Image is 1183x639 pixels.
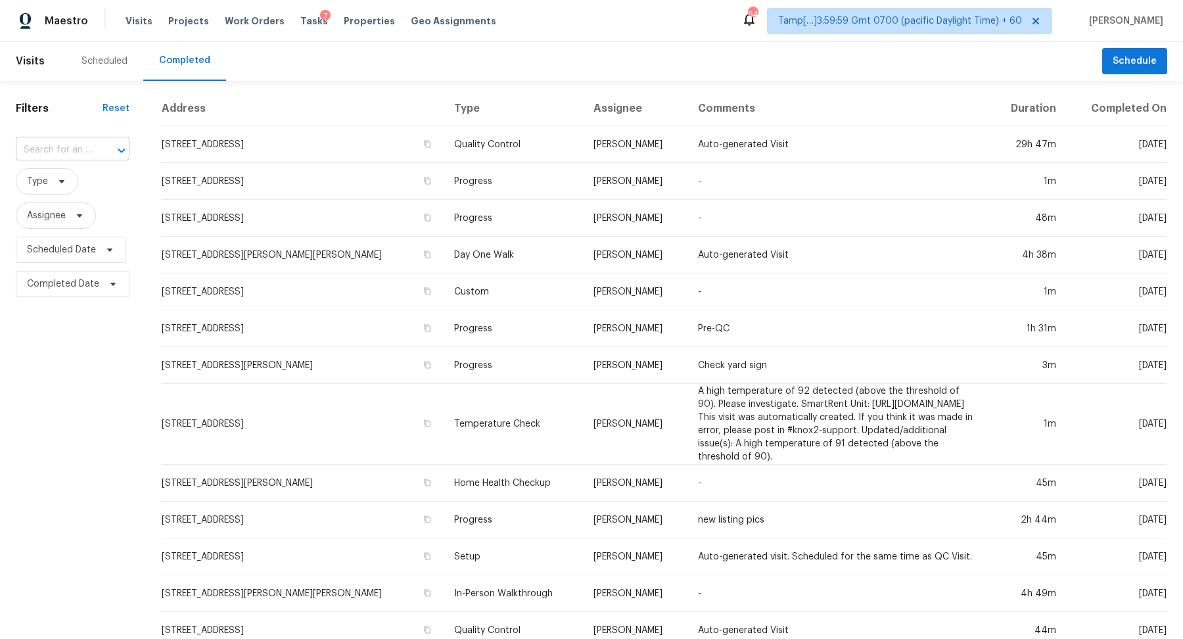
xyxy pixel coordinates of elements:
[168,14,209,28] span: Projects
[1067,465,1167,502] td: [DATE]
[583,575,687,612] td: [PERSON_NAME]
[1067,384,1167,465] td: [DATE]
[421,477,433,488] button: Copy Address
[27,175,48,188] span: Type
[583,310,687,347] td: [PERSON_NAME]
[583,273,687,310] td: [PERSON_NAME]
[687,237,989,273] td: Auto-generated Visit
[1102,48,1167,75] button: Schedule
[989,575,1066,612] td: 4h 49m
[1067,91,1167,126] th: Completed On
[421,138,433,150] button: Copy Address
[989,273,1066,310] td: 1m
[421,587,433,599] button: Copy Address
[161,384,444,465] td: [STREET_ADDRESS]
[444,347,583,384] td: Progress
[444,310,583,347] td: Progress
[27,277,99,291] span: Completed Date
[989,538,1066,575] td: 45m
[421,624,433,636] button: Copy Address
[1067,575,1167,612] td: [DATE]
[421,550,433,562] button: Copy Address
[421,285,433,297] button: Copy Address
[161,502,444,538] td: [STREET_ADDRESS]
[989,126,1066,163] td: 29h 47m
[126,14,152,28] span: Visits
[444,465,583,502] td: Home Health Checkup
[687,384,989,465] td: A high temperature of 92 detected (above the threshold of 90). Please investigate. SmartRent Unit...
[1067,273,1167,310] td: [DATE]
[444,237,583,273] td: Day One Walk
[161,163,444,200] td: [STREET_ADDRESS]
[444,502,583,538] td: Progress
[421,175,433,187] button: Copy Address
[103,102,129,115] div: Reset
[583,91,687,126] th: Assignee
[421,417,433,429] button: Copy Address
[45,14,88,28] span: Maestro
[778,14,1022,28] span: Tamp[…]3:59:59 Gmt 0700 (pacific Daylight Time) + 60
[16,47,45,76] span: Visits
[989,384,1066,465] td: 1m
[989,465,1066,502] td: 45m
[81,55,128,68] div: Scheduled
[583,347,687,384] td: [PERSON_NAME]
[411,14,496,28] span: Geo Assignments
[320,10,331,23] div: 7
[687,465,989,502] td: -
[583,163,687,200] td: [PERSON_NAME]
[989,91,1066,126] th: Duration
[583,502,687,538] td: [PERSON_NAME]
[300,16,328,26] span: Tasks
[583,126,687,163] td: [PERSON_NAME]
[989,502,1066,538] td: 2h 44m
[344,14,395,28] span: Properties
[161,237,444,273] td: [STREET_ADDRESS][PERSON_NAME][PERSON_NAME]
[159,54,210,67] div: Completed
[687,91,989,126] th: Comments
[161,465,444,502] td: [STREET_ADDRESS][PERSON_NAME]
[16,102,103,115] h1: Filters
[16,140,93,160] input: Search for an address...
[444,200,583,237] td: Progress
[687,538,989,575] td: Auto-generated visit. Scheduled for the same time as QC Visit.
[687,310,989,347] td: Pre-QC
[1113,53,1157,70] span: Schedule
[444,163,583,200] td: Progress
[1067,347,1167,384] td: [DATE]
[687,163,989,200] td: -
[421,212,433,224] button: Copy Address
[444,126,583,163] td: Quality Control
[421,248,433,260] button: Copy Address
[687,200,989,237] td: -
[1067,538,1167,575] td: [DATE]
[687,273,989,310] td: -
[161,575,444,612] td: [STREET_ADDRESS][PERSON_NAME][PERSON_NAME]
[444,538,583,575] td: Setup
[1067,237,1167,273] td: [DATE]
[161,310,444,347] td: [STREET_ADDRESS]
[1067,126,1167,163] td: [DATE]
[161,200,444,237] td: [STREET_ADDRESS]
[989,237,1066,273] td: 4h 38m
[748,8,757,21] div: 647
[989,200,1066,237] td: 48m
[687,575,989,612] td: -
[444,273,583,310] td: Custom
[583,200,687,237] td: [PERSON_NAME]
[444,384,583,465] td: Temperature Check
[444,575,583,612] td: In-Person Walkthrough
[1067,163,1167,200] td: [DATE]
[1084,14,1163,28] span: [PERSON_NAME]
[112,141,131,160] button: Open
[583,538,687,575] td: [PERSON_NAME]
[225,14,285,28] span: Work Orders
[687,502,989,538] td: new listing pics
[1067,310,1167,347] td: [DATE]
[27,243,96,256] span: Scheduled Date
[583,237,687,273] td: [PERSON_NAME]
[1067,502,1167,538] td: [DATE]
[989,163,1066,200] td: 1m
[421,359,433,371] button: Copy Address
[989,310,1066,347] td: 1h 31m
